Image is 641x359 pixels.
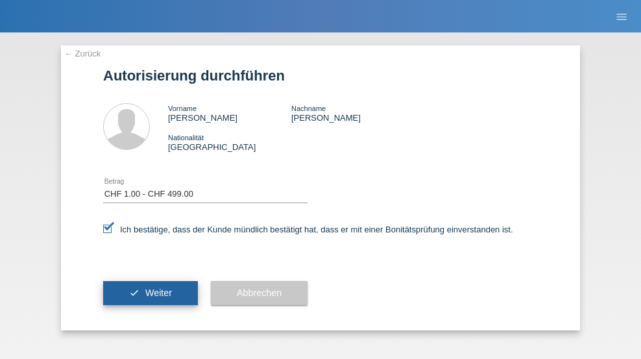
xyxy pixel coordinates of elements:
[615,10,628,23] i: menu
[609,12,635,20] a: menu
[103,68,538,84] h1: Autorisierung durchführen
[211,281,308,306] button: Abbrechen
[145,288,172,298] span: Weiter
[103,281,198,306] button: check Weiter
[291,105,326,112] span: Nachname
[168,134,204,142] span: Nationalität
[129,288,139,298] i: check
[291,103,415,123] div: [PERSON_NAME]
[168,103,291,123] div: [PERSON_NAME]
[168,132,291,152] div: [GEOGRAPHIC_DATA]
[237,288,282,298] span: Abbrechen
[168,105,197,112] span: Vorname
[103,225,513,234] label: Ich bestätige, dass der Kunde mündlich bestätigt hat, dass er mit einer Bonitätsprüfung einversta...
[64,49,101,58] a: ← Zurück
